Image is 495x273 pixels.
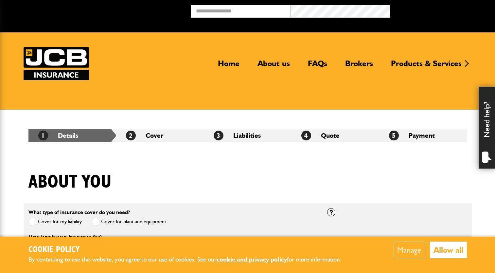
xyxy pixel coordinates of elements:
[301,131,311,140] span: 4
[386,59,467,74] a: Products & Services
[204,129,292,142] li: Liabilities
[38,131,48,140] span: 1
[340,59,378,74] a: Brokers
[126,131,136,140] span: 2
[253,59,295,74] a: About us
[389,131,399,140] span: 5
[28,218,82,226] label: Cover for my liability
[92,218,166,226] label: Cover for plant and equipment
[214,131,223,140] span: 3
[303,59,332,74] a: FAQs
[28,210,130,215] label: What type of insurance cover do you need?
[394,242,425,258] button: Manage
[28,245,352,255] h2: Cookie Policy
[292,129,379,142] li: Quote
[479,87,495,169] div: Need help?
[213,59,244,74] a: Home
[28,171,112,193] h1: About you
[430,242,467,258] button: Allow all
[28,255,352,265] p: By continuing to use this website, you agree to our use of cookies. See our for more information.
[28,129,116,142] li: Details
[24,47,89,80] img: JCB Insurance Services logo
[24,47,89,80] a: JCB Insurance Services
[390,5,490,15] button: Broker Login
[217,256,287,263] a: cookie and privacy policy
[116,129,204,142] li: Cover
[28,235,102,240] label: How long is your insurance for?
[379,129,467,142] li: Payment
